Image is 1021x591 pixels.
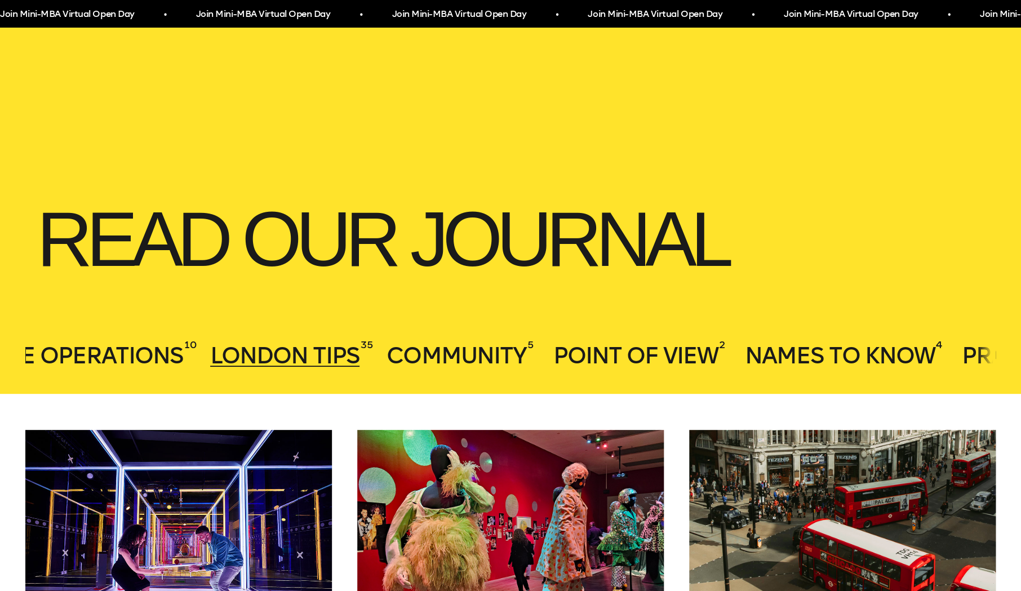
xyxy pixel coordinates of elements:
[553,342,717,369] span: Point of View
[749,5,752,25] span: •
[162,5,165,25] span: •
[945,5,948,25] span: •
[387,342,526,369] span: community
[935,338,942,352] sup: 4
[184,338,196,352] sup: 10
[358,5,361,25] span: •
[25,191,995,288] h1: Read our journal
[527,338,533,352] sup: 5
[744,342,934,369] span: Names to Know
[718,338,725,352] sup: 2
[210,342,359,369] span: London Tips
[554,5,557,25] span: •
[361,338,372,352] sup: 35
